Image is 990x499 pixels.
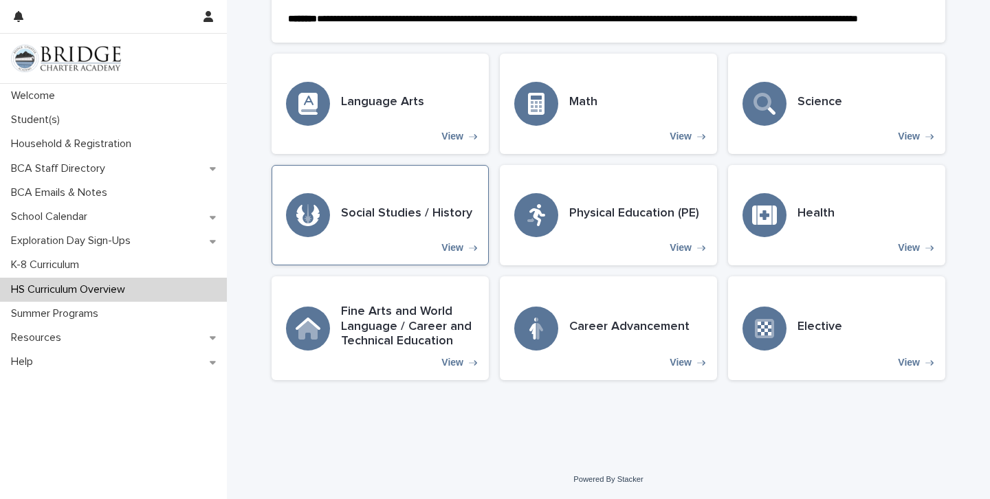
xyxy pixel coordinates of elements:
[341,304,474,349] h3: Fine Arts and World Language / Career and Technical Education
[272,165,489,265] a: View
[5,89,66,102] p: Welcome
[5,307,109,320] p: Summer Programs
[5,210,98,223] p: School Calendar
[5,234,142,247] p: Exploration Day Sign-Ups
[441,242,463,254] p: View
[5,137,142,151] p: Household & Registration
[670,131,692,142] p: View
[728,276,945,380] a: View
[573,475,643,483] a: Powered By Stacker
[5,186,118,199] p: BCA Emails & Notes
[670,242,692,254] p: View
[500,54,717,154] a: View
[272,54,489,154] a: View
[500,276,717,380] a: View
[441,131,463,142] p: View
[272,276,489,380] a: View
[341,95,424,110] h3: Language Arts
[5,283,136,296] p: HS Curriculum Overview
[569,95,597,110] h3: Math
[500,165,717,265] a: View
[569,320,690,335] h3: Career Advancement
[5,258,90,271] p: K-8 Curriculum
[569,206,699,221] h3: Physical Education (PE)
[670,357,692,368] p: View
[797,320,842,335] h3: Elective
[11,45,121,72] img: V1C1m3IdTEidaUdm9Hs0
[341,206,472,221] h3: Social Studies / History
[5,162,116,175] p: BCA Staff Directory
[728,165,945,265] a: View
[797,95,842,110] h3: Science
[898,131,920,142] p: View
[5,355,44,368] p: Help
[728,54,945,154] a: View
[797,206,835,221] h3: Health
[441,357,463,368] p: View
[898,357,920,368] p: View
[5,331,72,344] p: Resources
[898,242,920,254] p: View
[5,113,71,126] p: Student(s)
